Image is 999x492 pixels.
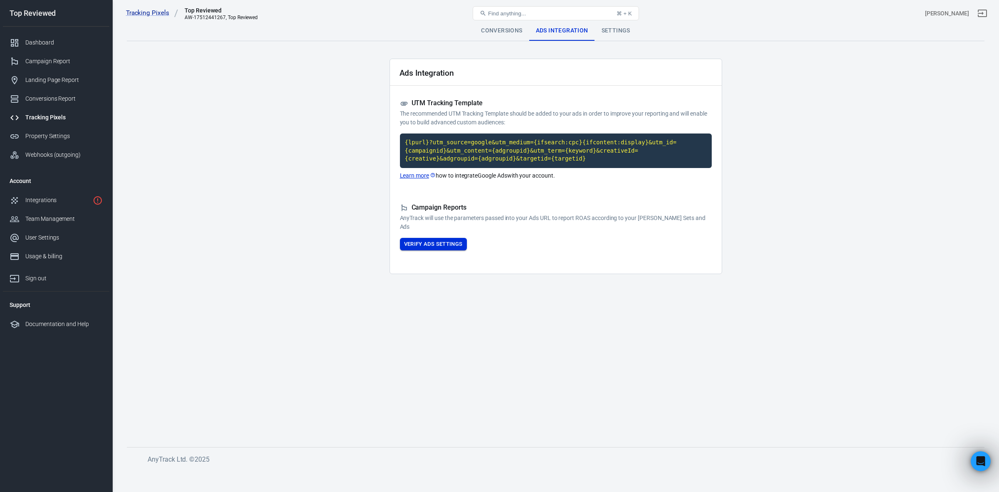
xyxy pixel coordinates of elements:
[39,272,46,279] button: Gif picker
[94,254,153,262] div: 🛠️ Platform Settings
[3,52,109,71] a: Campaign Report
[143,269,156,282] button: Send a message…
[25,151,103,159] div: Webhooks (outgoing)
[130,3,146,19] button: Home
[400,171,436,180] a: Learn more
[474,21,529,41] div: Conversions
[400,109,712,127] p: The recommended UTM Tracking Template should be added to your ads in order to improve your report...
[13,272,20,279] button: Upload attachment
[3,266,109,288] a: Sign out
[25,215,103,223] div: Team Management
[25,38,103,47] div: Dashboard
[7,114,136,242] div: Let's try to first understand where is the root cause of the issue you are facing.🎯 Ads Integrati...
[3,295,109,315] li: Support
[13,176,130,200] div: Select this option for integrations (ex: Shopify, ClickFunnels, ClickBank)
[595,21,637,41] div: Settings
[400,238,467,251] button: Verify Ads Settings
[400,134,712,168] code: Click to copy
[93,195,103,205] svg: 1 networks not verified yet
[3,171,109,191] li: Account
[40,4,94,10] h1: [PERSON_NAME]
[126,9,178,17] a: Tracking Pixels
[25,57,103,66] div: Campaign Report
[185,15,258,20] div: AW-17512441267, Top Reviewed
[3,127,109,146] a: Property Settings
[13,205,130,237] div: Select this option for features such as Cross Domain Tracking, Event Mapping, or reporting.
[25,113,103,122] div: Tracking Pixels
[3,146,109,164] a: Webhooks (outgoing)
[92,94,153,102] div: 💬 Technical Support
[40,10,57,19] p: Active
[13,147,130,172] div: Select this option if your question relates to Facebook Ads, Google Ads, TikTok Ads.
[925,9,969,18] div: Account id: vBYNLn0g
[400,203,712,212] h5: Campaign Reports
[529,21,595,41] div: Ads Integration
[25,132,103,141] div: Property Settings
[26,272,33,279] button: Emoji picker
[25,196,89,205] div: Integrations
[3,33,109,52] a: Dashboard
[87,249,160,267] div: 🛠️ Platform Settings
[972,3,992,23] a: Sign out
[617,10,632,17] div: ⌘ + K
[400,214,712,231] p: AnyTrack will use the parameters passed into your Ads URL to report ROAS according to your [PERSO...
[3,89,109,108] a: Conversions Report
[13,119,130,143] div: Let's try to first understand where is the root cause of the issue you are facing.
[3,10,109,17] div: Top Reviewed
[53,272,59,279] button: Start recording
[7,255,159,269] textarea: Message…
[13,205,83,212] b: 🛠️ Platform Settings:
[7,249,160,274] div: Robertas says…
[185,6,258,15] div: Top Reviewed
[13,53,130,61] div: Hey [PERSON_NAME],
[971,451,991,471] iframe: Intercom live chat
[146,3,161,18] div: Close
[5,3,21,19] button: go back
[13,148,79,154] b: 🎯 Ads Integrations:
[13,61,130,77] div: Which option best applies to your reason for contacting AnyTrack [DATE]?
[3,247,109,266] a: Usage & billing
[3,108,109,127] a: Tracking Pixels
[25,76,103,84] div: Landing Page Report
[25,252,103,261] div: Usage & billing
[7,114,160,249] div: AnyTrack says…
[400,99,712,108] h5: UTM Tracking Template
[25,94,103,103] div: Conversions Report
[3,71,109,89] a: Landing Page Report
[25,233,103,242] div: User Settings
[25,320,103,329] div: Documentation and Help
[25,274,103,283] div: Sign out
[7,48,160,89] div: AnyTrack says…
[400,171,712,180] p: how to integrate Google Ads with your account.
[400,69,454,77] h2: Ads Integration
[86,89,160,107] div: 💬 Technical Support
[148,454,771,465] h6: AnyTrack Ltd. © 2025
[7,48,136,82] div: Hey [PERSON_NAME],Which option best applies to your reason for contacting AnyTrack [DATE]?
[488,10,526,17] span: Find anything...
[3,210,109,228] a: Team Management
[7,89,160,114] div: Robertas says…
[3,228,109,247] a: User Settings
[13,176,91,183] b: 🛍️ Conversion Tracking:
[473,6,639,20] button: Find anything...⌘ + K
[24,5,37,18] img: Profile image for Jose
[3,191,109,210] a: Integrations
